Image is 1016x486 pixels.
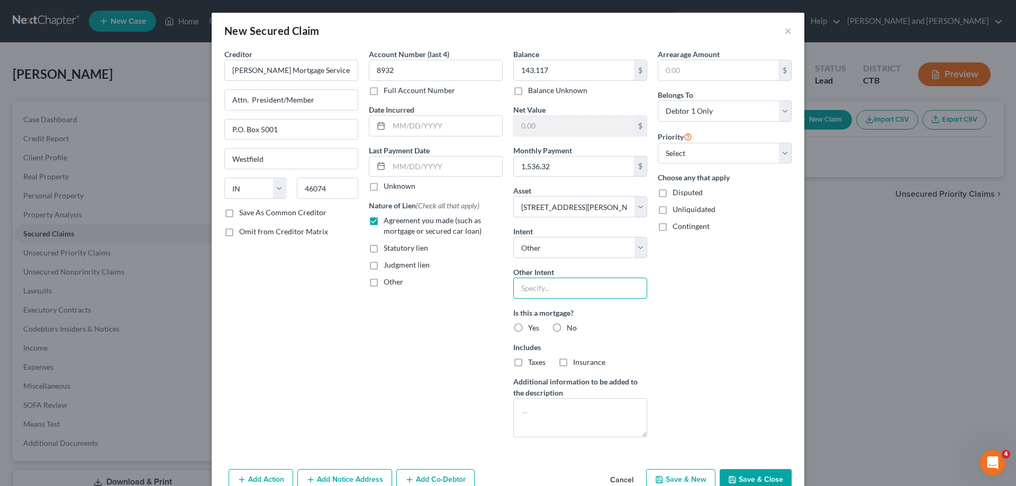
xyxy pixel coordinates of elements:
input: MM/DD/YYYY [389,116,502,136]
div: $ [778,60,791,80]
input: Search creditor by name... [224,60,358,81]
span: No [567,323,577,332]
input: XXXX [369,60,503,81]
span: Other [384,277,403,286]
span: Omit from Creditor Matrix [239,227,328,236]
label: Date Incurred [369,104,414,115]
span: Taxes [528,357,546,366]
span: Unliquidated [673,205,715,214]
span: Creditor [224,50,252,59]
label: Account Number (last 4) [369,49,449,60]
input: 0.00 [514,116,634,136]
label: Nature of Lien [369,200,479,211]
span: Yes [528,323,539,332]
label: Last Payment Date [369,145,430,156]
label: Includes [513,342,647,353]
span: 4 [1002,450,1010,459]
span: Statutory lien [384,243,428,252]
input: Specify... [513,278,647,299]
input: 0.00 [514,157,634,177]
label: Choose any that apply [658,172,792,183]
div: New Secured Claim [224,23,320,38]
iframe: Intercom live chat [980,450,1005,475]
input: Apt, Suite, etc... [225,120,358,140]
input: 0.00 [658,60,778,80]
input: Enter zip... [297,178,359,199]
label: Full Account Number [384,85,455,96]
input: MM/DD/YYYY [389,157,502,177]
label: Intent [513,226,533,237]
label: Unknown [384,181,415,191]
span: Asset [513,186,531,195]
span: Insurance [573,357,605,366]
label: Monthly Payment [513,145,572,156]
span: Judgment lien [384,260,430,269]
span: Contingent [673,222,710,231]
label: Net Value [513,104,546,115]
label: Other Intent [513,267,554,278]
span: (Check all that apply) [416,201,479,210]
input: Enter city... [225,149,358,169]
label: Additional information to be added to the description [513,376,647,398]
div: $ [634,116,647,136]
label: Balance [513,49,539,60]
label: Save As Common Creditor [239,207,326,218]
label: Arrearage Amount [658,49,720,60]
label: Is this a mortgage? [513,307,647,318]
button: × [784,24,792,37]
span: Agreement you made (such as mortgage or secured car loan) [384,216,482,235]
div: $ [634,60,647,80]
span: Belongs To [658,90,693,99]
input: Enter address... [225,90,358,110]
label: Balance Unknown [528,85,587,96]
div: $ [634,157,647,177]
span: Disputed [673,188,703,197]
input: 0.00 [514,60,634,80]
label: Priority [658,130,692,143]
